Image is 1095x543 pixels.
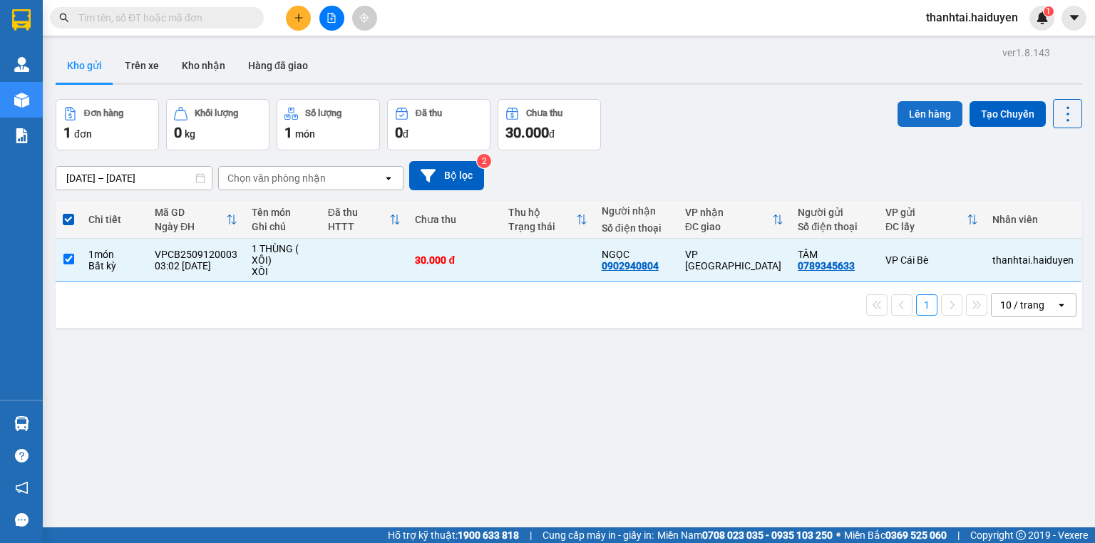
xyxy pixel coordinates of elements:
div: Người gửi [798,207,871,218]
span: copyright [1016,530,1026,540]
div: 30.000 đ [415,254,494,266]
div: VP [GEOGRAPHIC_DATA] [685,249,784,271]
img: solution-icon [14,128,29,143]
button: Trên xe [113,48,170,83]
div: HTTT [328,221,390,232]
svg: open [383,172,394,184]
input: Select a date range. [56,167,212,190]
div: Tên món [252,207,314,218]
button: Hàng đã giao [237,48,319,83]
th: Toggle SortBy [501,201,595,239]
div: Đơn hàng [84,108,123,118]
strong: 0708 023 035 - 0935 103 250 [702,529,833,541]
div: Người nhận [602,205,671,217]
div: 1 THÙNG ( XÔI) [252,243,314,266]
div: ĐC lấy [885,221,967,232]
div: Bất kỳ [88,260,140,271]
span: message [15,513,29,527]
span: Miền Bắc [844,527,947,543]
div: 03:02 [DATE] [155,260,237,271]
sup: 2 [477,154,491,168]
div: 10 / trang [1000,298,1044,312]
div: Mã GD [155,207,226,218]
th: Toggle SortBy [321,201,408,239]
div: Chi tiết [88,214,140,225]
div: Số lượng [305,108,341,118]
span: 0 [395,124,403,141]
div: 1 món [88,249,140,260]
div: Chọn văn phòng nhận [227,171,326,185]
div: Chưa thu [526,108,562,118]
span: kg [185,128,195,140]
div: Đã thu [328,207,390,218]
div: Ghi chú [252,221,314,232]
span: notification [15,481,29,495]
div: ver 1.8.143 [1002,45,1050,61]
span: 30.000 [505,124,549,141]
span: Cung cấp máy in - giấy in: [543,527,654,543]
button: Đơn hàng1đơn [56,99,159,150]
span: | [530,527,532,543]
div: 0902940804 [602,260,659,271]
button: aim [352,6,377,31]
th: Toggle SortBy [878,201,985,239]
div: VP Cái Bè [885,254,978,266]
strong: 1900 633 818 [458,529,519,541]
sup: 1 [1044,6,1054,16]
input: Tìm tên, số ĐT hoặc mã đơn [78,10,247,26]
span: 1 [1046,6,1051,16]
span: món [295,128,315,140]
div: VP nhận [685,207,773,218]
span: search [59,13,69,23]
th: Toggle SortBy [148,201,245,239]
div: thanhtai.haiduyen [992,254,1074,266]
button: file-add [319,6,344,31]
span: question-circle [15,449,29,462]
div: Số điện thoại [602,222,671,234]
span: | [957,527,960,543]
div: VP gửi [885,207,967,218]
div: Thu hộ [508,207,576,218]
span: caret-down [1068,11,1081,24]
img: warehouse-icon [14,416,29,431]
span: 0 [174,124,182,141]
span: đ [549,128,555,140]
div: XÔI [252,266,314,277]
button: Tạo Chuyến [970,101,1046,127]
span: 1 [284,124,292,141]
button: Chưa thu30.000đ [498,99,601,150]
div: Nhân viên [992,214,1074,225]
img: icon-new-feature [1036,11,1049,24]
img: warehouse-icon [14,93,29,108]
img: warehouse-icon [14,57,29,72]
div: TÂM [798,249,871,260]
div: NGỌC [602,249,671,260]
span: ⚪️ [836,532,840,538]
span: plus [294,13,304,23]
svg: open [1056,299,1067,311]
span: file-add [327,13,336,23]
div: Trạng thái [508,221,576,232]
span: thanhtai.haiduyen [915,9,1029,26]
button: Kho nhận [170,48,237,83]
div: Khối lượng [195,108,238,118]
span: aim [359,13,369,23]
div: 0789345633 [798,260,855,271]
button: plus [286,6,311,31]
div: Số điện thoại [798,221,871,232]
div: Đã thu [416,108,442,118]
span: đ [403,128,408,140]
div: Ngày ĐH [155,221,226,232]
button: Lên hàng [898,101,962,127]
span: Hỗ trợ kỹ thuật: [388,527,519,543]
div: VPCB2509120003 [155,249,237,260]
div: ĐC giao [685,221,773,232]
th: Toggle SortBy [678,201,791,239]
button: 1 [916,294,937,316]
div: Chưa thu [415,214,494,225]
img: logo-vxr [12,9,31,31]
button: Kho gửi [56,48,113,83]
button: Bộ lọc [409,161,484,190]
span: Miền Nam [657,527,833,543]
span: đơn [74,128,92,140]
